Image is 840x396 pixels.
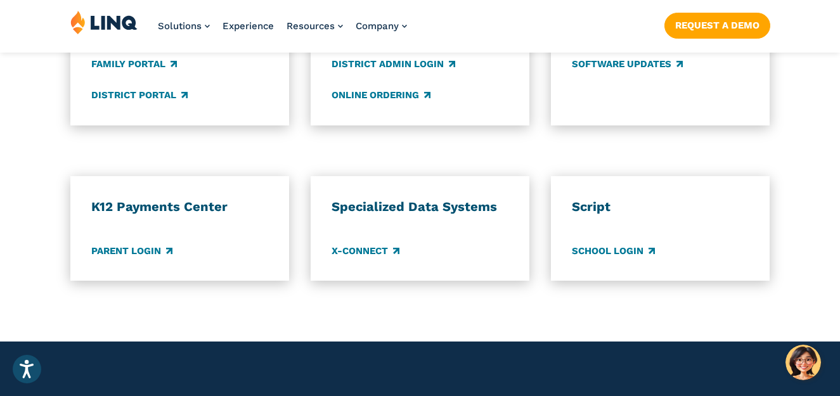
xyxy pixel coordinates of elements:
a: Company [356,20,407,32]
h3: Script [572,199,749,215]
a: Solutions [158,20,210,32]
a: Request a Demo [664,13,770,38]
span: Solutions [158,20,202,32]
img: LINQ | K‑12 Software [70,10,138,34]
a: District Admin Login [332,58,455,72]
a: X-Connect [332,244,399,258]
span: Company [356,20,399,32]
span: Resources [287,20,335,32]
a: Software Updates [572,58,683,72]
a: School Login [572,244,655,258]
a: Experience [223,20,274,32]
h3: Specialized Data Systems [332,199,509,215]
a: Parent Login [91,244,172,258]
a: Resources [287,20,343,32]
a: District Portal [91,89,188,103]
a: Family Portal [91,58,177,72]
nav: Button Navigation [664,10,770,38]
button: Hello, have a question? Let’s chat. [785,345,821,380]
h3: K12 Payments Center [91,199,269,215]
nav: Primary Navigation [158,10,407,52]
a: Online Ordering [332,89,430,103]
